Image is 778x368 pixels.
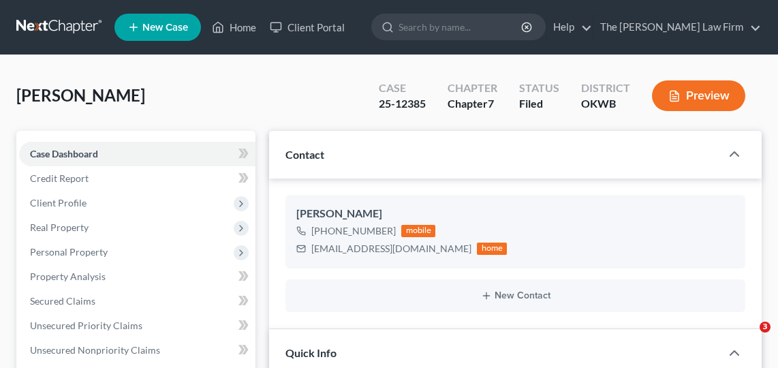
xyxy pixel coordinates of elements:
[296,290,734,301] button: New Contact
[19,264,255,289] a: Property Analysis
[30,197,87,209] span: Client Profile
[19,166,255,191] a: Credit Report
[379,96,426,112] div: 25-12385
[652,80,745,111] button: Preview
[581,80,630,96] div: District
[19,142,255,166] a: Case Dashboard
[546,15,592,40] a: Help
[593,15,761,40] a: The [PERSON_NAME] Law Firm
[488,97,494,110] span: 7
[19,313,255,338] a: Unsecured Priority Claims
[19,338,255,363] a: Unsecured Nonpriority Claims
[448,80,497,96] div: Chapter
[477,243,507,255] div: home
[205,15,263,40] a: Home
[296,206,734,222] div: [PERSON_NAME]
[311,242,471,256] div: [EMAIL_ADDRESS][DOMAIN_NAME]
[16,85,145,105] span: [PERSON_NAME]
[30,221,89,233] span: Real Property
[401,225,435,237] div: mobile
[19,289,255,313] a: Secured Claims
[581,96,630,112] div: OKWB
[760,322,771,333] span: 3
[285,148,324,161] span: Contact
[311,224,396,238] div: [PHONE_NUMBER]
[399,14,523,40] input: Search by name...
[379,80,426,96] div: Case
[30,295,95,307] span: Secured Claims
[519,80,559,96] div: Status
[263,15,352,40] a: Client Portal
[448,96,497,112] div: Chapter
[519,96,559,112] div: Filed
[142,22,188,33] span: New Case
[30,246,108,258] span: Personal Property
[30,148,98,159] span: Case Dashboard
[30,172,89,184] span: Credit Report
[732,322,764,354] iframe: Intercom live chat
[30,320,142,331] span: Unsecured Priority Claims
[30,271,106,282] span: Property Analysis
[285,346,337,359] span: Quick Info
[30,344,160,356] span: Unsecured Nonpriority Claims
